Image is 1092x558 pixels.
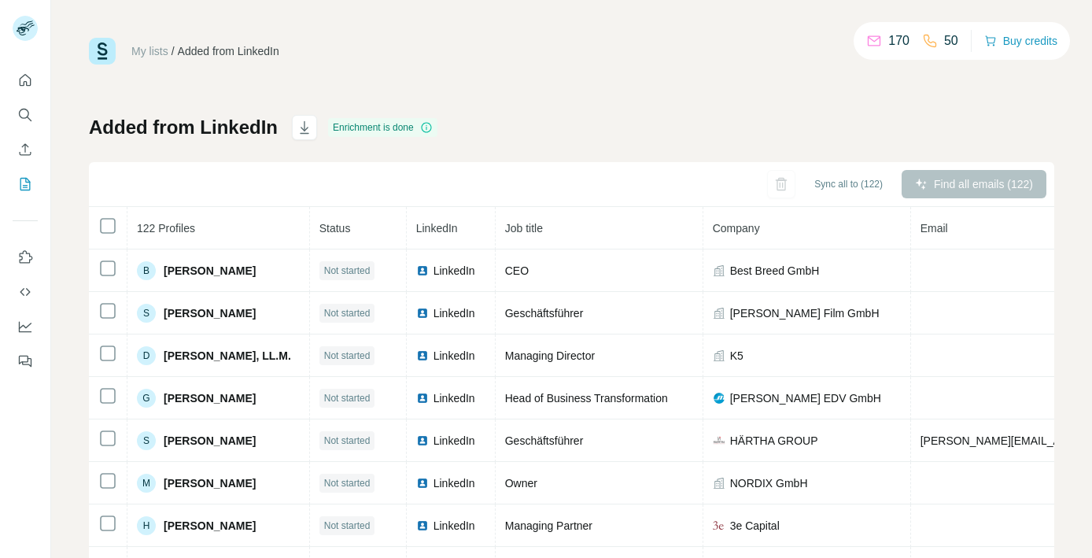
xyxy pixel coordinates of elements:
img: LinkedIn logo [416,519,429,532]
div: M [137,474,156,493]
img: LinkedIn logo [416,349,429,362]
h1: Added from LinkedIn [89,115,278,140]
span: LinkedIn [433,475,475,491]
span: NORDIX GmbH [730,475,808,491]
button: Use Surfe on LinkedIn [13,243,38,272]
img: company-logo [713,392,725,405]
span: [PERSON_NAME] [164,433,256,449]
img: company-logo [713,434,725,447]
a: My lists [131,45,168,57]
div: B [137,261,156,280]
span: [PERSON_NAME] EDV GmbH [730,390,881,406]
span: Job title [505,222,543,235]
button: Dashboard [13,312,38,341]
span: Not started [324,349,371,363]
span: Not started [324,476,371,490]
span: LinkedIn [433,390,475,406]
img: company-logo [713,519,725,532]
span: Not started [324,264,371,278]
button: Feedback [13,347,38,375]
div: Enrichment is done [328,118,437,137]
span: Geschäftsführer [505,434,584,447]
button: My lists [13,170,38,198]
span: Not started [324,434,371,448]
button: Search [13,101,38,129]
span: Status [319,222,351,235]
div: H [137,516,156,535]
span: Sync all to (122) [814,177,883,191]
img: LinkedIn logo [416,477,429,490]
span: HÄRTHA GROUP [730,433,818,449]
span: LinkedIn [433,433,475,449]
span: Geschäftsführer [505,307,584,320]
div: D [137,346,156,365]
span: [PERSON_NAME] Film GmbH [730,305,880,321]
img: LinkedIn logo [416,392,429,405]
span: LinkedIn [433,348,475,364]
span: Best Breed GmbH [730,263,820,279]
span: CEO [505,264,529,277]
span: Head of Business Transformation [505,392,668,405]
span: Company [713,222,760,235]
img: LinkedIn logo [416,264,429,277]
img: LinkedIn logo [416,434,429,447]
span: [PERSON_NAME] [164,305,256,321]
span: Managing Director [505,349,595,362]
div: S [137,304,156,323]
span: [PERSON_NAME] [164,390,256,406]
button: Sync all to (122) [803,172,894,196]
button: Buy credits [984,30,1057,52]
div: Added from LinkedIn [178,43,279,59]
span: [PERSON_NAME] [164,475,256,491]
div: S [137,431,156,450]
div: G [137,389,156,408]
span: [PERSON_NAME], LL.M. [164,348,291,364]
span: [PERSON_NAME] [164,263,256,279]
span: 122 Profiles [137,222,195,235]
p: 170 [888,31,909,50]
button: Enrich CSV [13,135,38,164]
span: LinkedIn [416,222,458,235]
span: Not started [324,306,371,320]
span: 3e Capital [730,518,780,534]
button: Use Surfe API [13,278,38,306]
span: Email [920,222,948,235]
p: 50 [944,31,958,50]
img: Surfe Logo [89,38,116,65]
span: [PERSON_NAME] [164,518,256,534]
span: LinkedIn [433,518,475,534]
img: LinkedIn logo [416,307,429,320]
span: K5 [730,348,743,364]
button: Quick start [13,66,38,94]
li: / [172,43,175,59]
span: Managing Partner [505,519,592,532]
span: Not started [324,391,371,405]
span: LinkedIn [433,305,475,321]
span: Not started [324,519,371,533]
span: LinkedIn [433,263,475,279]
span: Owner [505,477,537,490]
